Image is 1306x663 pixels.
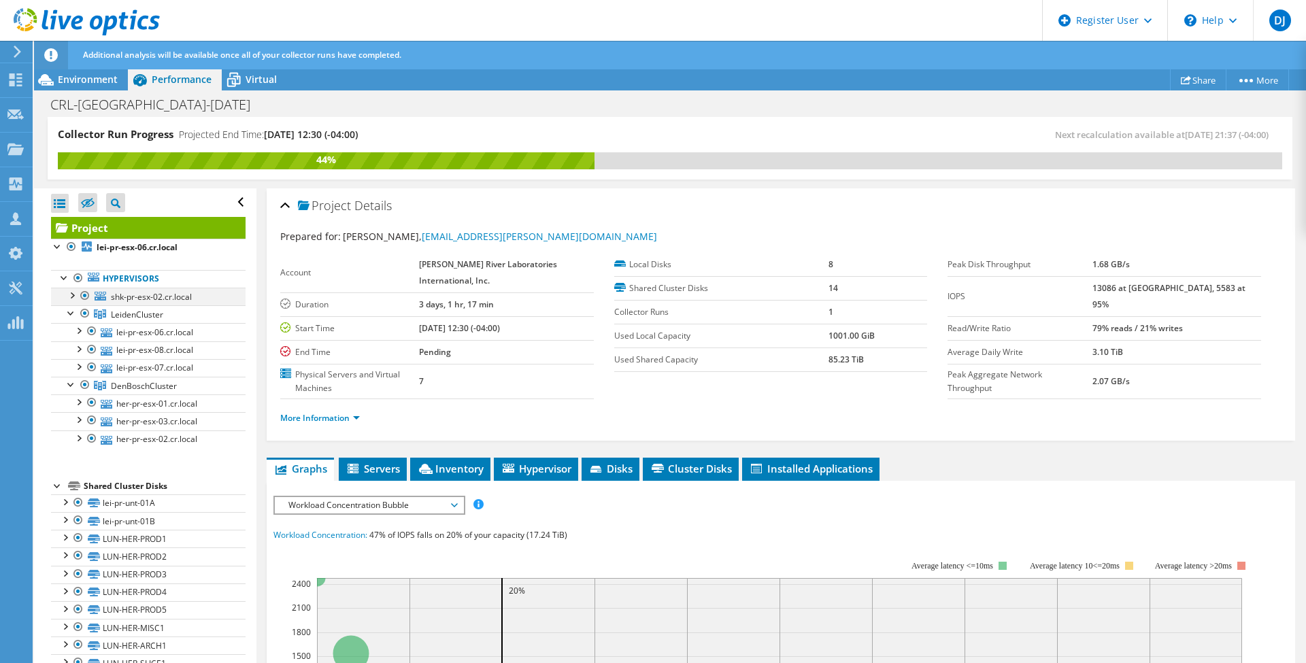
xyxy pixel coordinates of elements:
[911,561,993,571] tspan: Average latency <=10ms
[111,291,192,303] span: shk-pr-esx-02.cr.local
[51,377,246,394] a: DenBoschCluster
[417,462,484,475] span: Inventory
[51,430,246,448] a: her-pr-esx-02.cr.local
[650,462,732,475] span: Cluster Disks
[51,636,246,654] a: LUN-HER-ARCH1
[292,578,311,590] text: 2400
[280,345,419,359] label: End Time
[280,266,419,279] label: Account
[58,73,118,86] span: Environment
[828,282,838,294] b: 14
[51,239,246,256] a: lei-pr-esx-06.cr.local
[614,282,829,295] label: Shared Cluster Disks
[588,462,633,475] span: Disks
[1092,282,1245,310] b: 13086 at [GEOGRAPHIC_DATA], 5583 at 95%
[749,462,873,475] span: Installed Applications
[343,230,657,243] span: [PERSON_NAME],
[828,258,833,270] b: 8
[51,359,246,377] a: lei-pr-esx-07.cr.local
[51,412,246,430] a: her-pr-esx-03.cr.local
[111,380,177,392] span: DenBoschCluster
[1155,561,1232,571] text: Average latency >20ms
[51,566,246,583] a: LUN-HER-PROD3
[419,258,557,286] b: [PERSON_NAME] River Laboratories International, Inc.
[298,199,351,213] span: Project
[1030,561,1120,571] tspan: Average latency 10<=20ms
[369,529,567,541] span: 47% of IOPS falls on 20% of your capacity (17.24 TiB)
[51,619,246,636] a: LUN-HER-MISC1
[1092,258,1130,270] b: 1.68 GB/s
[51,530,246,547] a: LUN-HER-PROD1
[264,128,358,141] span: [DATE] 12:30 (-04:00)
[1184,14,1196,27] svg: \n
[280,368,419,395] label: Physical Servers and Virtual Machines
[501,462,571,475] span: Hypervisor
[51,270,246,288] a: Hypervisors
[179,127,358,142] h4: Projected End Time:
[828,354,864,365] b: 85.23 TiB
[111,309,163,320] span: LeidenCluster
[948,290,1092,303] label: IOPS
[246,73,277,86] span: Virtual
[51,583,246,601] a: LUN-HER-PROD4
[51,512,246,530] a: lei-pr-unt-01B
[1269,10,1291,31] span: DJ
[280,322,419,335] label: Start Time
[614,258,829,271] label: Local Disks
[614,353,829,367] label: Used Shared Capacity
[354,197,392,214] span: Details
[84,478,246,494] div: Shared Cluster Disks
[346,462,400,475] span: Servers
[51,547,246,565] a: LUN-HER-PROD2
[280,412,360,424] a: More Information
[422,230,657,243] a: [EMAIL_ADDRESS][PERSON_NAME][DOMAIN_NAME]
[273,462,327,475] span: Graphs
[1092,346,1123,358] b: 3.10 TiB
[51,288,246,305] a: shk-pr-esx-02.cr.local
[51,494,246,512] a: lei-pr-unt-01A
[51,323,246,341] a: lei-pr-esx-06.cr.local
[51,394,246,412] a: her-pr-esx-01.cr.local
[58,152,595,167] div: 44%
[948,345,1092,359] label: Average Daily Write
[419,346,451,358] b: Pending
[509,585,525,596] text: 20%
[1226,69,1289,90] a: More
[51,341,246,359] a: lei-pr-esx-08.cr.local
[419,322,500,334] b: [DATE] 12:30 (-04:00)
[419,375,424,387] b: 7
[828,330,875,341] b: 1001.00 GiB
[614,305,829,319] label: Collector Runs
[51,217,246,239] a: Project
[1055,129,1275,141] span: Next recalculation available at
[948,368,1092,395] label: Peak Aggregate Network Throughput
[292,650,311,662] text: 1500
[292,626,311,638] text: 1800
[51,305,246,323] a: LeidenCluster
[280,298,419,311] label: Duration
[1092,375,1130,387] b: 2.07 GB/s
[97,241,178,253] b: lei-pr-esx-06.cr.local
[614,329,829,343] label: Used Local Capacity
[282,497,456,513] span: Workload Concentration Bubble
[948,258,1092,271] label: Peak Disk Throughput
[292,602,311,613] text: 2100
[828,306,833,318] b: 1
[419,299,494,310] b: 3 days, 1 hr, 17 min
[152,73,212,86] span: Performance
[280,230,341,243] label: Prepared for:
[1185,129,1269,141] span: [DATE] 21:37 (-04:00)
[51,601,246,619] a: LUN-HER-PROD5
[1092,322,1183,334] b: 79% reads / 21% writes
[44,97,271,112] h1: CRL-[GEOGRAPHIC_DATA]-[DATE]
[1170,69,1226,90] a: Share
[948,322,1092,335] label: Read/Write Ratio
[83,49,401,61] span: Additional analysis will be available once all of your collector runs have completed.
[273,529,367,541] span: Workload Concentration:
